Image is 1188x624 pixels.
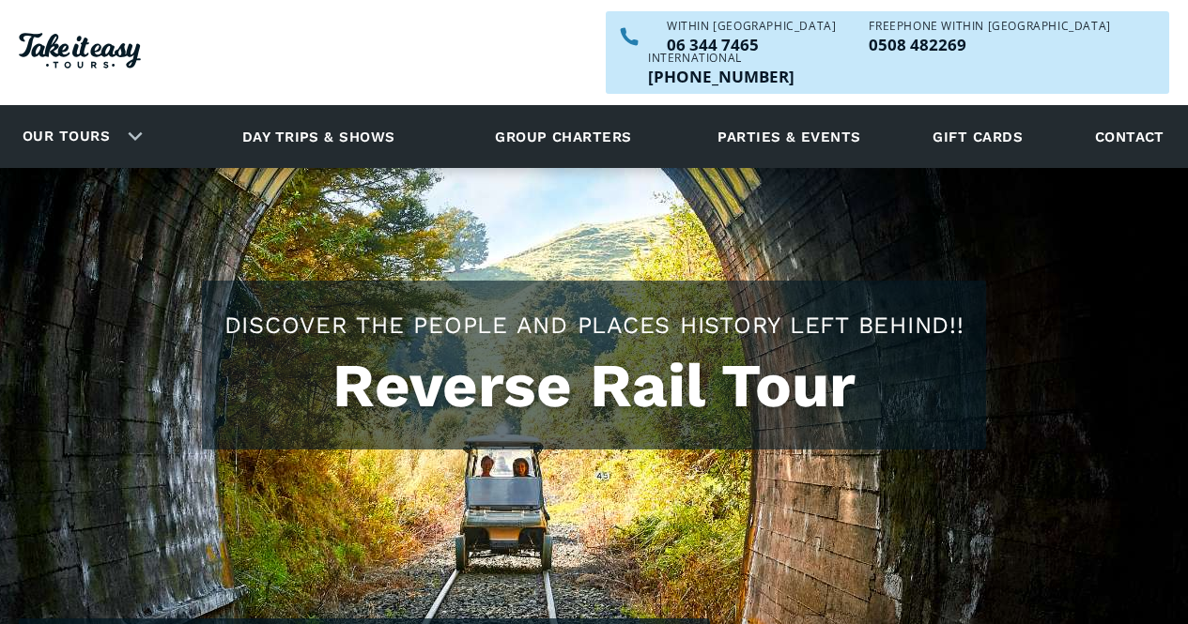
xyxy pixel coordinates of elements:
div: Freephone WITHIN [GEOGRAPHIC_DATA] [869,21,1110,32]
a: Gift cards [923,111,1032,162]
a: Homepage [19,23,141,83]
a: Contact [1086,111,1174,162]
h1: Reverse Rail Tour [221,351,967,421]
a: Our tours [8,114,124,159]
h2: Discover the people and places history left behind!! [221,309,967,342]
p: 06 344 7465 [667,37,836,53]
a: Call us outside of NZ on +6463447465 [648,68,795,84]
div: WITHIN [GEOGRAPHIC_DATA] [667,21,836,32]
a: Day trips & shows [219,111,419,162]
p: [PHONE_NUMBER] [648,68,795,84]
img: Take it easy Tours logo [19,33,141,68]
a: Call us within NZ on 063447465 [667,37,836,53]
a: Call us freephone within NZ on 0508482269 [869,37,1110,53]
div: International [648,53,795,64]
p: 0508 482269 [869,37,1110,53]
a: Group charters [471,111,655,162]
a: Parties & events [708,111,870,162]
